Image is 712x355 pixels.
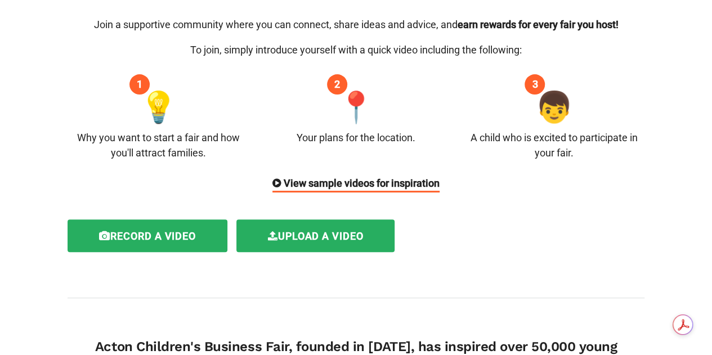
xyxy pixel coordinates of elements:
div: 3 [525,74,545,95]
span: earn rewards for every fair you host! [458,19,619,30]
div: Why you want to start a fair and how you'll attract families. [68,130,248,160]
span: 💡 [140,84,177,130]
label: Upload a video [236,219,395,252]
div: View sample videos for inspiration [272,176,440,192]
label: Record a video [68,219,227,252]
span: 👦 [535,84,572,130]
div: 1 [129,74,150,95]
span: 📍 [337,84,375,130]
p: Join a supportive community where you can connect, share ideas and advice, and [68,17,644,32]
p: To join, simply introduce yourself with a quick video including the following: [68,42,644,57]
div: Your plans for the location. [297,130,415,145]
div: A child who is excited to participate in your fair. [463,130,644,160]
div: 2 [327,74,347,95]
